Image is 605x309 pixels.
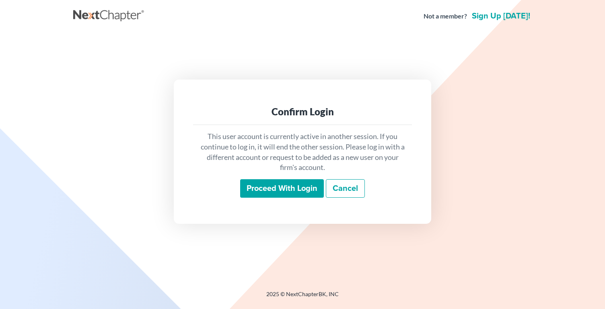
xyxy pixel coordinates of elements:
[200,131,405,173] p: This user account is currently active in another session. If you continue to log in, it will end ...
[424,12,467,21] strong: Not a member?
[240,179,324,198] input: Proceed with login
[200,105,405,118] div: Confirm Login
[470,12,532,20] a: Sign up [DATE]!
[326,179,365,198] a: Cancel
[73,290,532,305] div: 2025 © NextChapterBK, INC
